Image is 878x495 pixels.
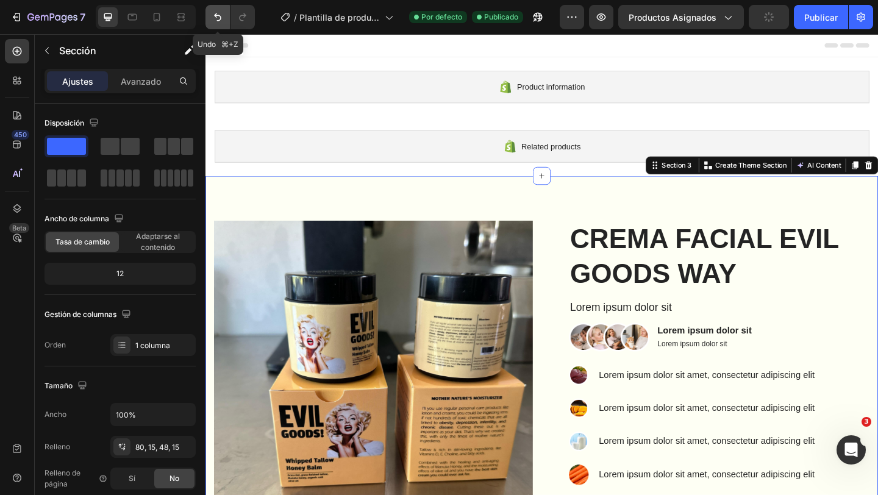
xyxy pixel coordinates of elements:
[116,269,124,278] font: 12
[804,12,838,23] font: Publicar
[59,43,159,58] p: Sección
[618,5,744,29] button: Productos asignados
[640,135,694,150] button: AI Content
[45,410,66,419] font: Ancho
[136,232,180,252] font: Adaptarse al contenido
[427,365,665,377] p: Lorem ipsum dolor sit amet, consectetur adipiscing elit
[491,316,594,329] p: Lorem ipsum dolor sit
[494,137,532,148] div: Section 3
[427,436,665,449] p: Lorem ipsum dolor sit amet, consectetur adipiscing elit
[395,468,416,490] img: gempages_432750572815254551-b20372b2-556f-424a-9607-1b762868c3db.png
[121,76,161,87] font: Avanzado
[421,12,462,21] font: Por defecto
[55,237,110,246] font: Tasa de cambio
[395,203,723,282] h1: CREMA FACIAL EVIL GOODS WAY
[864,418,869,426] font: 3
[491,332,594,343] p: Lorem ipsum dolor sit
[294,12,297,23] font: /
[80,11,85,23] font: 7
[170,474,179,483] font: No
[45,118,84,127] font: Disposición
[338,50,412,65] span: Product information
[45,442,70,451] font: Relleno
[395,314,483,346] img: gempages_432750572815254551-d286edad-b1be-4f21-9bbe-5e562eff91e9.png
[484,12,518,21] font: Publicado
[794,5,848,29] button: Publicar
[45,310,116,319] font: Gestión de columnas
[205,34,878,495] iframe: Área de diseño
[205,5,255,29] div: Deshacer/Rehacer
[554,137,632,148] p: Create Theme Section
[45,468,80,488] font: Relleno de página
[396,290,721,305] p: Lorem ipsum dolor sit
[62,76,93,87] font: Ajustes
[59,45,96,57] font: Sección
[135,443,179,452] font: 80, 15, 48, 15
[129,474,135,483] font: Sí
[14,130,27,139] font: 450
[5,5,91,29] button: 7
[427,473,665,486] p: Lorem ipsum dolor sit amet, consectetur adipiscing elit
[12,224,26,232] font: Beta
[837,435,866,465] iframe: Chat en vivo de Intercom
[135,341,170,350] font: 1 columna
[45,340,66,349] font: Orden
[395,360,416,381] img: gempages_432750572815254551-b7ae19b8-66bb-4228-870e-2e80ab2a7004.png
[395,396,416,418] img: gempages_432750572815254551-f23d823a-a1c3-4999-87bf-216233668a59.png
[45,381,73,390] font: Tamaño
[629,12,716,23] font: Productos asignados
[111,404,195,426] input: Auto
[45,214,109,223] font: Ancho de columna
[395,432,416,454] img: gempages_432750572815254551-57484f59-fb9f-4a94-82a0-a9a3b68c131c.png
[427,401,665,413] p: Lorem ipsum dolor sit amet, consectetur adipiscing elit
[299,12,379,48] font: Plantilla de producto original de Shopify
[343,115,408,129] span: Related products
